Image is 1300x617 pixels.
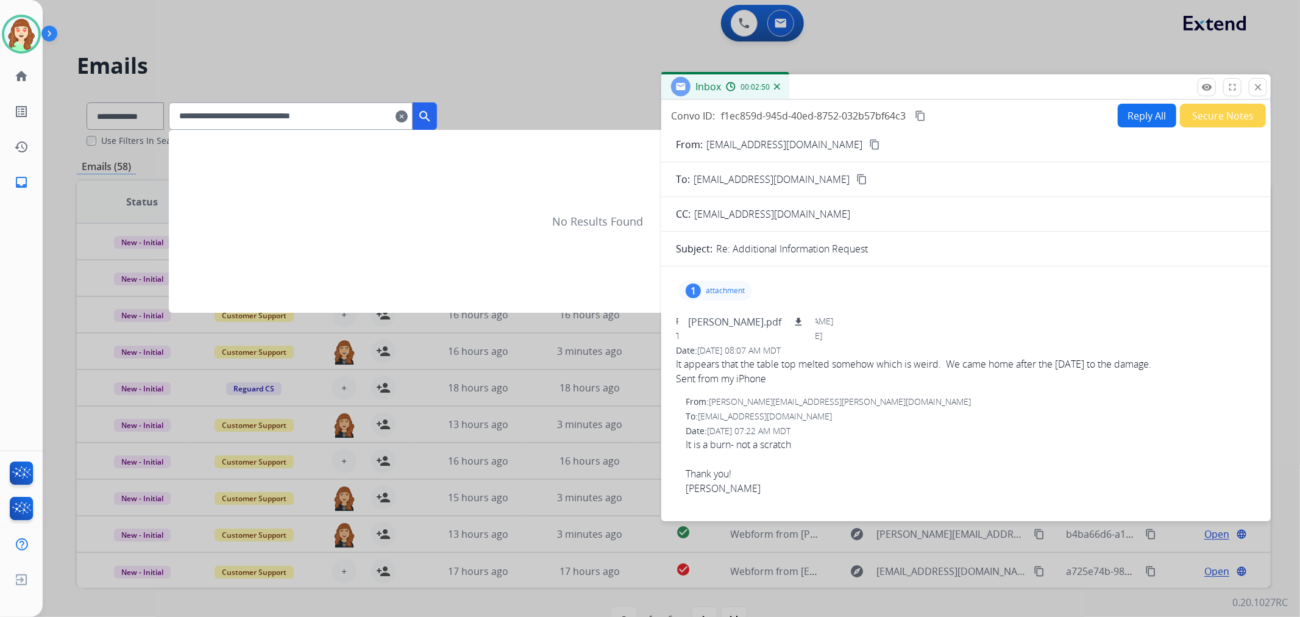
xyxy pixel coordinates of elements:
[686,284,701,298] div: 1
[698,410,832,422] span: [EMAIL_ADDRESS][DOMAIN_NAME]
[869,139,880,150] mat-icon: content_copy
[14,140,29,154] mat-icon: history
[706,286,745,296] p: attachment
[671,109,715,123] p: Convo ID:
[686,410,1256,423] div: To:
[676,330,1256,342] div: To:
[707,425,790,437] span: [DATE] 07:22 AM MDT
[716,241,868,256] p: Re: Additional Information Request
[793,316,804,327] mat-icon: download
[686,396,1256,408] div: From:
[856,174,867,185] mat-icon: content_copy
[1180,104,1266,127] button: Secure Notes
[676,357,1256,386] span: It appears that the table top melted somehow which is weird. We came home after the [DATE] to the...
[695,520,1256,532] div: From:
[1252,82,1263,93] mat-icon: close
[14,175,29,190] mat-icon: inbox
[553,213,644,230] span: No Results Found
[1201,82,1212,93] mat-icon: remove_red_eye
[741,82,770,92] span: 00:02:50
[676,315,1256,327] div: From:
[676,371,1256,386] div: Sent from my iPhone
[721,109,906,123] span: f1ec859d-945d-40ed-8752-032b57bf64c3
[688,315,781,329] p: [PERSON_NAME].pdf
[697,344,781,356] span: [DATE] 08:07 AM MDT
[694,172,850,187] span: [EMAIL_ADDRESS][DOMAIN_NAME]
[676,137,703,152] p: From:
[686,466,1256,496] div: Thank you!
[695,80,721,93] span: Inbox
[709,396,971,407] span: [PERSON_NAME][EMAIL_ADDRESS][PERSON_NAME][DOMAIN_NAME]
[1118,104,1176,127] button: Reply All
[676,241,712,256] p: Subject:
[417,109,432,124] mat-icon: search
[676,344,1256,357] div: Date:
[676,172,690,187] p: To:
[14,69,29,84] mat-icon: home
[686,481,1256,496] div: [PERSON_NAME]
[1232,595,1288,610] p: 0.20.1027RC
[915,110,926,121] mat-icon: content_copy
[686,425,1256,437] div: Date:
[694,207,850,221] span: [EMAIL_ADDRESS][DOMAIN_NAME]
[396,109,408,124] mat-icon: clear
[686,437,1256,452] div: It is a burn- not a scratch
[14,104,29,119] mat-icon: list_alt
[706,137,862,152] p: [EMAIL_ADDRESS][DOMAIN_NAME]
[676,207,691,221] p: CC:
[719,520,853,532] span: [EMAIL_ADDRESS][DOMAIN_NAME]
[1227,82,1238,93] mat-icon: fullscreen
[4,17,38,51] img: avatar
